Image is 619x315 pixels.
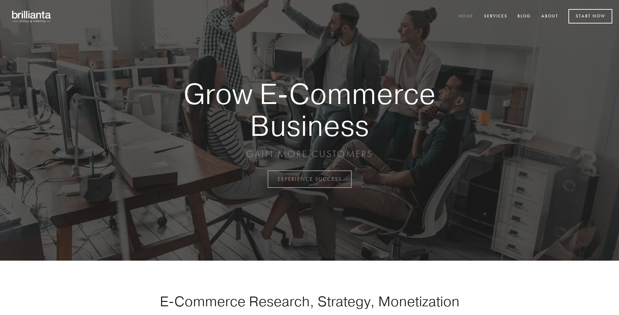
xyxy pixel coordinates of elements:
a: Home [455,11,478,22]
a: Services [480,11,512,22]
a: EXPERIENCE SUCCESS [268,170,352,188]
a: Blog [513,11,535,22]
img: brillianta - research, strategy, marketing [7,7,57,26]
strong: Grow E-Commerce Business [160,78,459,141]
h1: E-Commerce Research, Strategy, Monetization [139,293,480,310]
p: GAIN MORE CUSTOMERS [160,148,459,160]
a: Start Now [568,9,612,23]
a: About [537,11,563,22]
